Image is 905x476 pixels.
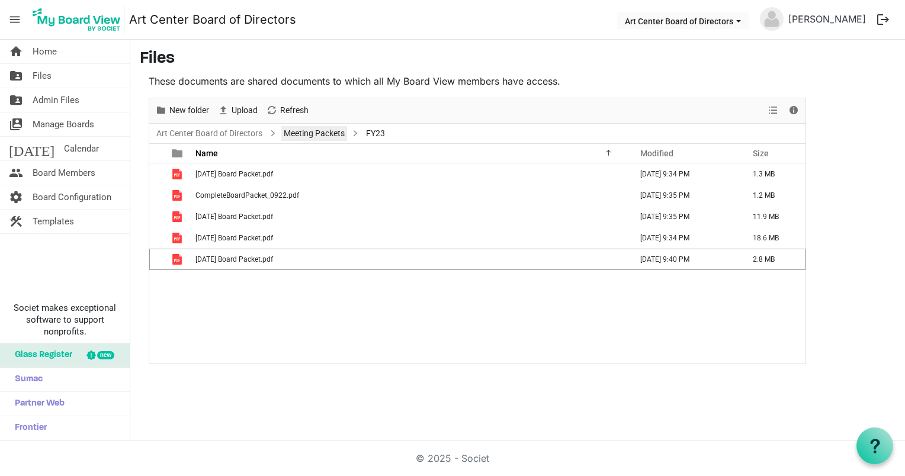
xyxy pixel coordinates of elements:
span: Frontier [9,416,47,440]
span: Modified [640,149,673,158]
td: April 15, 2025 9:34 PM column header Modified [628,163,740,185]
span: settings [9,185,23,209]
td: checkbox [149,185,165,206]
td: June 23 Board Packet.pdf is template cell column header Name [192,227,628,249]
button: New folder [153,103,211,118]
a: Art Center Board of Directors [129,8,296,31]
span: Templates [33,210,74,233]
td: is template cell column header type [165,227,192,249]
span: [DATE] Board Packet.pdf [195,213,273,221]
img: no-profile-picture.svg [760,7,784,31]
span: Size [753,149,769,158]
span: [DATE] Board Packet.pdf [195,234,273,242]
span: [DATE] Board Packet.pdf [195,170,273,178]
a: Art Center Board of Directors [154,126,265,141]
span: Board Members [33,161,95,185]
button: logout [871,7,896,32]
td: 1.3 MB is template cell column header Size [740,163,805,185]
span: Manage Boards [33,112,94,136]
td: 1.2 MB is template cell column header Size [740,185,805,206]
td: is template cell column header type [165,249,192,270]
span: Admin Files [33,88,79,112]
span: [DATE] [9,137,54,160]
button: Details [786,103,802,118]
td: 18.6 MB is template cell column header Size [740,227,805,249]
span: Sumac [9,368,43,391]
span: menu [4,8,26,31]
div: View [763,98,784,123]
a: © 2025 - Societ [416,452,489,464]
a: My Board View Logo [29,5,129,34]
td: checkbox [149,249,165,270]
span: Glass Register [9,343,72,367]
span: Files [33,64,52,88]
span: [DATE] Board Packet.pdf [195,255,273,263]
td: 11.9 MB is template cell column header Size [740,206,805,227]
td: is template cell column header type [165,206,192,227]
span: Upload [230,103,259,118]
h3: Files [140,49,896,69]
span: folder_shared [9,64,23,88]
span: Name [195,149,218,158]
td: checkbox [149,227,165,249]
a: [PERSON_NAME] [784,7,871,31]
td: checkbox [149,206,165,227]
span: Refresh [279,103,310,118]
td: Feb 23 Board Packet.pdf is template cell column header Name [192,206,628,227]
span: FY23 [364,126,387,141]
td: is template cell column header type [165,163,192,185]
button: Upload [216,103,260,118]
td: 2.8 MB is template cell column header Size [740,249,805,270]
td: CompleteBoardPacket_0922.pdf is template cell column header Name [192,185,628,206]
div: Details [784,98,804,123]
td: is template cell column header type [165,185,192,206]
span: construction [9,210,23,233]
img: My Board View Logo [29,5,124,34]
button: View dropdownbutton [766,103,780,118]
button: Art Center Board of Directors dropdownbutton [617,12,749,29]
div: Refresh [262,98,313,123]
td: April 15, 2025 9:35 PM column header Modified [628,206,740,227]
button: Refresh [264,103,311,118]
span: New folder [168,103,210,118]
p: These documents are shared documents to which all My Board View members have access. [149,74,806,88]
td: April 15, 2025 9:35 PM column header Modified [628,185,740,206]
span: people [9,161,23,185]
div: Upload [213,98,262,123]
span: Home [33,40,57,63]
td: April 23 Board Packet.pdf is template cell column header Name [192,163,628,185]
td: April 15, 2025 9:40 PM column header Modified [628,249,740,270]
span: Calendar [64,137,99,160]
td: April 15, 2025 9:34 PM column header Modified [628,227,740,249]
span: Societ makes exceptional software to support nonprofits. [5,302,124,337]
div: New folder [151,98,213,123]
span: switch_account [9,112,23,136]
span: CompleteBoardPacket_0922.pdf [195,191,299,200]
div: new [97,351,114,359]
td: checkbox [149,163,165,185]
span: home [9,40,23,63]
span: Partner Web [9,392,65,416]
a: Meeting Packets [281,126,347,141]
span: folder_shared [9,88,23,112]
span: Board Configuration [33,185,111,209]
td: November 2022 Board Packet.pdf is template cell column header Name [192,249,628,270]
